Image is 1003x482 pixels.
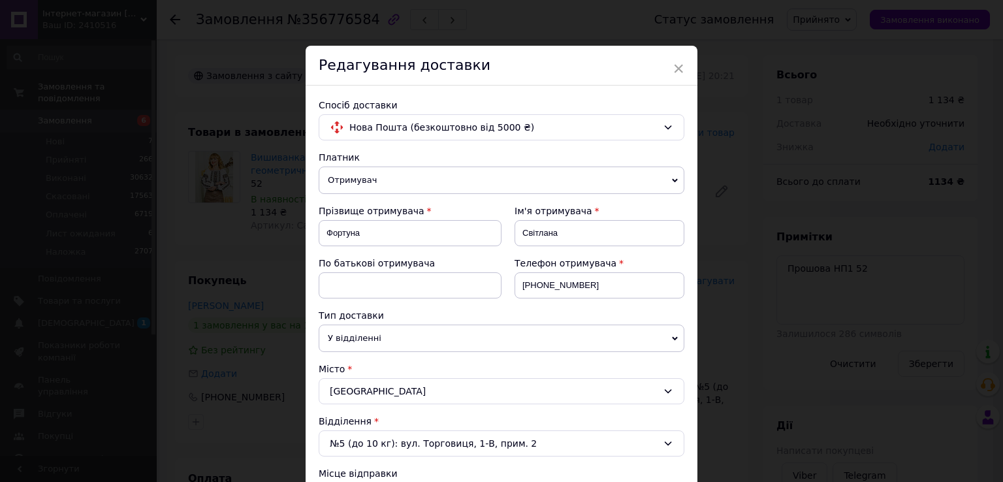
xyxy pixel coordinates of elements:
[319,152,360,163] span: Платник
[515,272,684,298] input: +380
[515,206,592,216] span: Ім'я отримувача
[319,258,435,268] span: По батькові отримувача
[319,167,684,194] span: Отримувач
[319,468,398,479] span: Місце відправки
[319,378,684,404] div: [GEOGRAPHIC_DATA]
[319,325,684,352] span: У відділенні
[319,430,684,457] div: №5 (до 10 кг): вул. Торговиця, 1-В, прим. 2
[319,99,684,112] div: Спосіб доставки
[319,310,384,321] span: Тип доставки
[515,258,616,268] span: Телефон отримувача
[673,57,684,80] span: ×
[349,120,658,135] span: Нова Пошта (безкоштовно від 5000 ₴)
[306,46,697,86] div: Редагування доставки
[319,362,684,376] div: Місто
[319,415,684,428] div: Відділення
[319,206,424,216] span: Прізвище отримувача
